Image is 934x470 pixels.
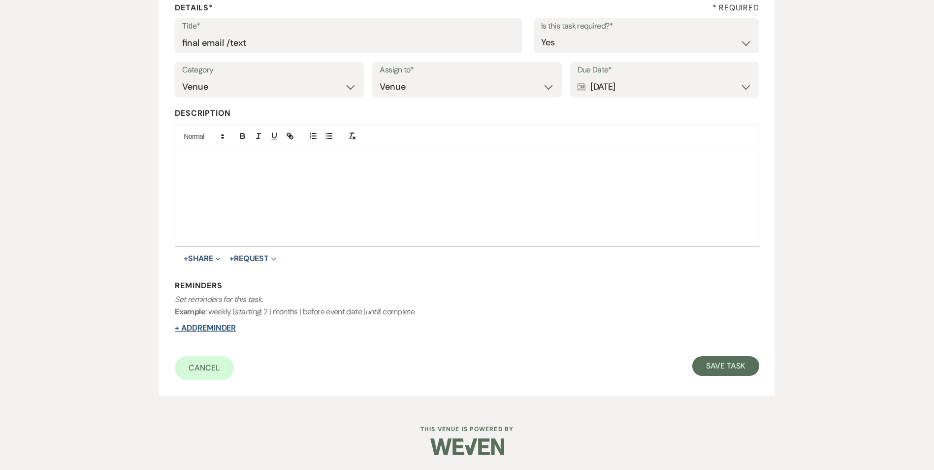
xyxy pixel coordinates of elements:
h4: * Required [712,2,759,13]
i: starting [234,306,260,317]
label: Due Date* [578,63,752,77]
b: Example [175,306,205,317]
a: Cancel [175,356,234,380]
i: Set reminders for this task. [175,294,262,304]
label: Description [175,106,759,121]
img: Weven Logo [430,430,504,464]
label: Is this task required?* [541,19,752,34]
button: + AddReminder [175,324,236,332]
span: + [229,255,234,263]
label: Title* [182,19,515,34]
button: Request [229,255,276,263]
i: until [365,306,380,317]
div: [DATE] [578,77,752,97]
label: Category [182,63,356,77]
button: Save Task [692,356,759,376]
p: : weekly | | 2 | months | before event date | | complete [175,293,759,318]
b: Details* [175,2,213,13]
button: Share [184,255,221,263]
span: + [184,255,188,263]
label: Assign to* [380,63,554,77]
h3: Reminders [175,280,759,291]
